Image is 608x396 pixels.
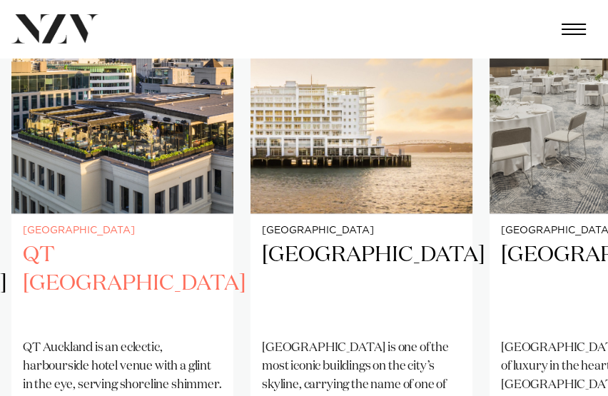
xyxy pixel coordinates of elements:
img: nzv-logo.png [11,14,98,44]
h2: QT [GEOGRAPHIC_DATA] [23,241,222,327]
small: [GEOGRAPHIC_DATA] [262,225,461,236]
small: [GEOGRAPHIC_DATA] [23,225,222,236]
h2: [GEOGRAPHIC_DATA] [262,241,461,327]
